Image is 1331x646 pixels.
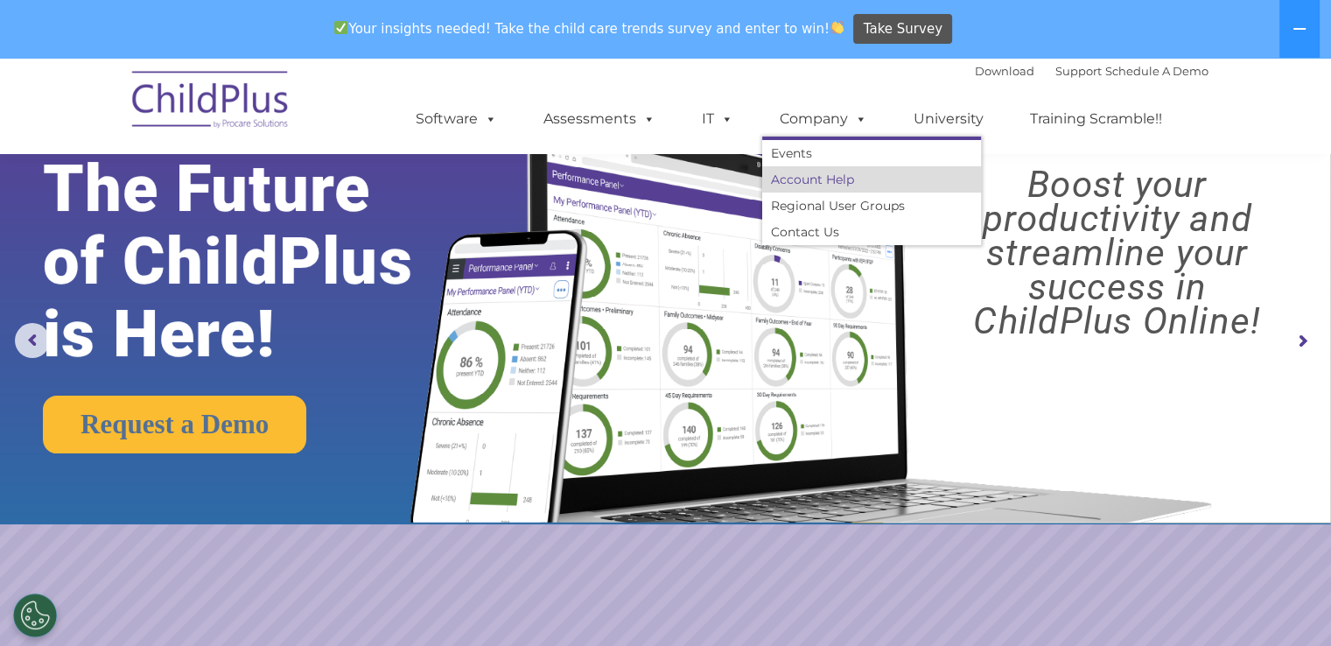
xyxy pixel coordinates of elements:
[920,167,1314,338] rs-layer: Boost your productivity and streamline your success in ChildPlus Online!
[1012,102,1180,137] a: Training Scramble!!
[43,396,306,453] a: Request a Demo
[896,102,1001,137] a: University
[762,102,885,137] a: Company
[975,64,1208,78] font: |
[684,102,751,137] a: IT
[1055,64,1102,78] a: Support
[526,102,673,137] a: Assessments
[1105,64,1208,78] a: Schedule A Demo
[243,187,318,200] span: Phone number
[975,64,1034,78] a: Download
[327,11,851,46] span: Your insights needed! Take the child care trends survey and enter to win!
[762,140,981,166] a: Events
[13,593,57,637] button: Cookies Settings
[398,102,515,137] a: Software
[864,14,942,45] span: Take Survey
[762,166,981,193] a: Account Help
[853,14,952,45] a: Take Survey
[43,152,468,370] rs-layer: The Future of ChildPlus is Here!
[334,21,347,34] img: ✅
[123,59,298,146] img: ChildPlus by Procare Solutions
[243,116,297,129] span: Last name
[762,219,981,245] a: Contact Us
[830,21,844,34] img: 👏
[762,193,981,219] a: Regional User Groups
